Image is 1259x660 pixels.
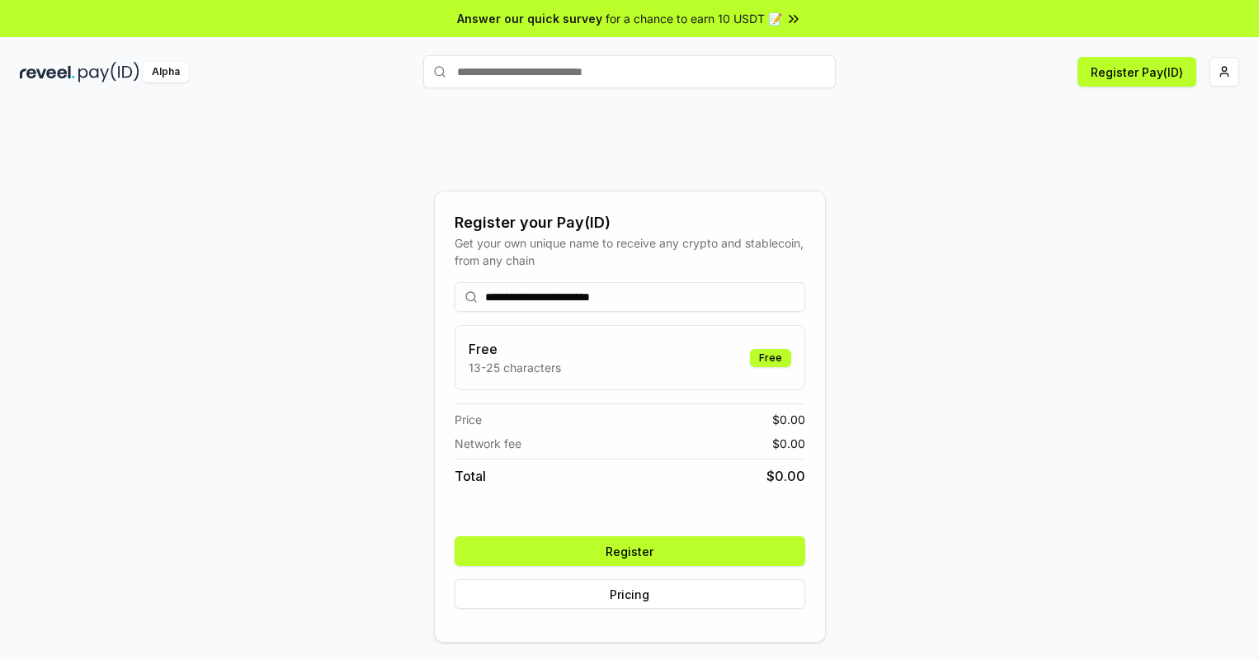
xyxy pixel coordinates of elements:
[1077,57,1196,87] button: Register Pay(ID)
[20,62,75,82] img: reveel_dark
[457,10,602,27] span: Answer our quick survey
[455,579,805,609] button: Pricing
[772,411,805,428] span: $ 0.00
[606,10,782,27] span: for a chance to earn 10 USDT 📝
[455,211,805,234] div: Register your Pay(ID)
[455,411,482,428] span: Price
[750,349,791,367] div: Free
[772,435,805,452] span: $ 0.00
[766,466,805,486] span: $ 0.00
[143,62,189,82] div: Alpha
[469,359,561,376] p: 13-25 characters
[455,536,805,566] button: Register
[455,466,486,486] span: Total
[469,339,561,359] h3: Free
[78,62,139,82] img: pay_id
[455,234,805,269] div: Get your own unique name to receive any crypto and stablecoin, from any chain
[455,435,521,452] span: Network fee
